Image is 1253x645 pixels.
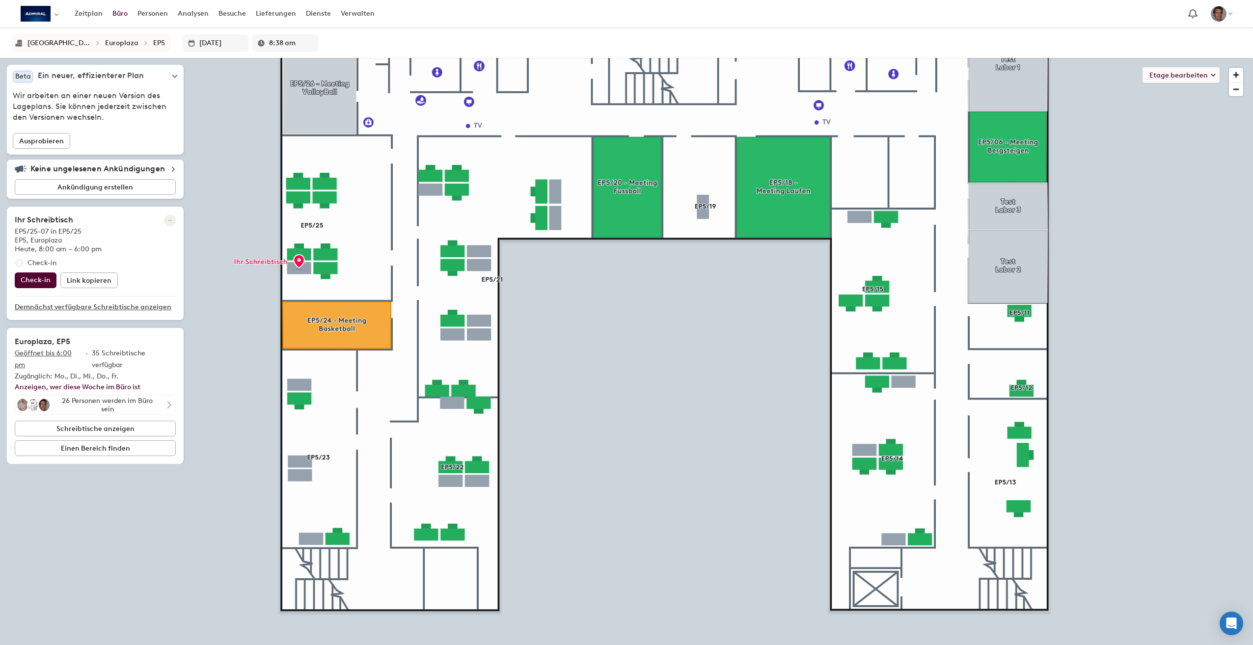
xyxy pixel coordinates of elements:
[15,179,176,195] button: Ankündigung erstellen
[15,215,73,225] h2: Ihr Schreibtisch
[37,399,50,411] img: Andi Woltron
[15,227,82,236] span: EP5/25-07 in EP5/25
[199,34,244,52] input: Datum im Format L eintragen oder aus Dropdown-Liste auswählen
[38,71,144,82] h5: Ein neuer, effizienterer Plan
[269,34,313,52] input: Geben Sie eine Uhrzeit im Format h:mm a ein oder wählen Sie einen Eintrag aus der Dropdown-Liste
[1211,6,1226,22] img: Andi Woltron
[15,72,30,81] span: Beta
[1206,3,1237,24] button: Andi Woltron
[102,36,141,50] button: Europlaza
[15,272,56,288] button: Check-in
[15,383,140,391] a: Anzeigen, wer diese Woche im Büro ist
[15,336,176,348] h2: Europlaza, EP5
[15,421,176,436] button: Schreibtische anzeigen
[15,348,82,371] p: Geöffnet bis 6:00 pm
[15,399,28,411] img: Aldo Martinez Pinanez
[25,36,93,50] button: [GEOGRAPHIC_DATA]
[164,215,176,226] button: Weitere Reservierungsoptionen
[60,272,118,288] button: Link kopieren
[13,90,178,123] span: Wir arbeiten an einer neuen Version des Lageplans. Sie können jederzeit zwischen den Versionen we...
[251,5,301,23] a: Lieferungen
[15,163,176,175] div: Keine ungelesenen Ankündigungen
[1143,67,1220,83] button: Etage bearbeiten
[30,164,165,174] h5: Keine ungelesenen Ankündigungen
[15,371,176,382] p: Zugänglich: Mo., Di., Mi., Do., Fr.
[1184,5,1202,23] a: Die Benachrichtigungsglocke navigiert zur Benachrichtigungsseite
[38,398,53,412] div: Andi Woltron
[108,5,133,23] a: Büro
[15,245,102,254] p: Heute, 8:00 am – 6:00 pm
[53,397,160,413] div: 26 Personen werden im Büro sein
[15,395,176,415] button: Aldo Martinez PinanezAleksandar CosicAndi Woltron26 Personen werden im Büro sein
[13,133,70,149] button: Ausprobieren
[1186,7,1199,21] span: Die Benachrichtigungsglocke navigiert zur Benachrichtigungsseite
[92,348,176,371] p: 35 Schreibtische verfügbar
[15,440,176,456] button: Einen Bereich finden
[27,398,42,412] div: Aleksandar Cosic
[1220,612,1243,635] div: Open Intercom Messenger
[70,5,108,23] a: Zeitplan
[133,5,173,23] a: Personen
[173,5,214,23] a: Analysen
[153,39,165,47] div: EP5
[27,39,90,47] div: Wien
[26,399,39,411] img: Aleksandar Cosic
[15,236,62,244] span: EP5, Europlaza
[16,3,65,25] button: Select an organization - Admiral Gruppe currently selected
[336,5,380,23] a: Verwalten
[301,5,336,23] a: Dienste
[16,398,31,412] div: Aldo Martinez Pinanez
[13,71,178,123] div: BetaEin neuer, effizienterer PlanWir arbeiten an einer neuen Version des Lageplans. Sie können je...
[150,36,168,50] button: EP5
[214,5,251,23] a: Besuche
[27,259,56,268] p: Check-in
[15,296,176,318] a: Demnächst verfügbare Schreibtische anzeigen
[105,39,138,47] div: Europlaza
